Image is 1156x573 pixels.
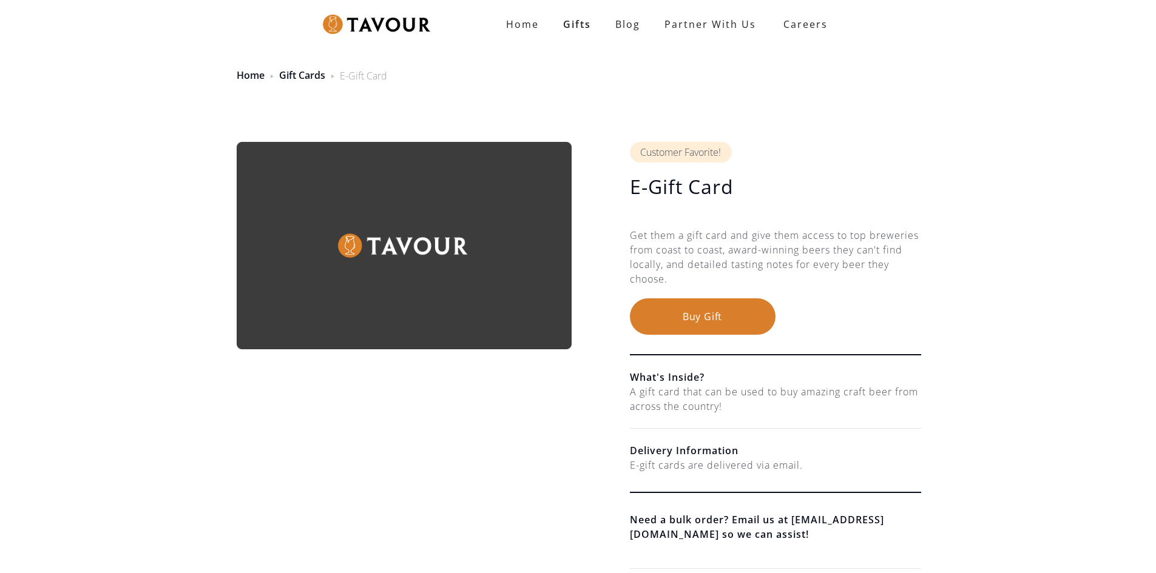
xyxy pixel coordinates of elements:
div: E-Gift Card [340,69,387,83]
a: Gift Cards [279,69,325,82]
a: Careers [768,7,837,41]
a: partner with us [652,12,768,36]
h6: What's Inside? [630,370,921,384]
a: Need a bulk order? Email us at [EMAIL_ADDRESS][DOMAIN_NAME] so we can assist! [630,512,921,541]
div: A gift card that can be used to buy amazing craft beer from across the country! [630,384,921,414]
div: E-gift cards are delivered via email. [630,458,921,472]
div: Customer Favorite! [630,142,732,163]
div: Get them a gift card and give them access to top breweries from coast to coast, award-winning bee... [630,228,921,298]
a: Blog [603,12,652,36]
a: Home [237,69,265,82]
button: Buy Gift [630,298,776,335]
a: Gifts [551,12,603,36]
strong: Careers [783,12,828,36]
h1: E-Gift Card [630,175,921,199]
h6: Delivery Information [630,443,921,458]
a: Home [494,12,551,36]
strong: Home [506,18,539,31]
